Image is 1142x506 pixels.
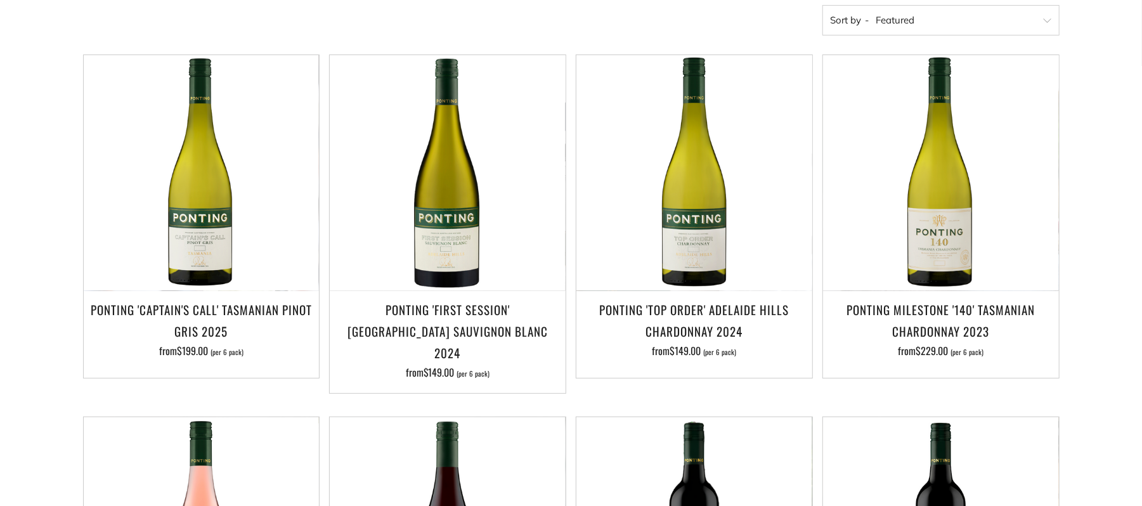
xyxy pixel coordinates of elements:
[406,365,490,380] span: from
[823,299,1059,362] a: Ponting Milestone '140' Tasmanian Chardonnay 2023 from$229.00 (per 6 pack)
[84,299,320,362] a: Ponting 'Captain's Call' Tasmanian Pinot Gris 2025 from$199.00 (per 6 pack)
[898,343,983,358] span: from
[576,299,812,362] a: Ponting 'Top Order' Adelaide Hills Chardonnay 2024 from$149.00 (per 6 pack)
[424,365,455,380] span: $149.00
[829,299,1053,342] h3: Ponting Milestone '140' Tasmanian Chardonnay 2023
[670,343,701,358] span: $149.00
[177,343,208,358] span: $199.00
[90,299,313,342] h3: Ponting 'Captain's Call' Tasmanian Pinot Gris 2025
[652,343,736,358] span: from
[951,349,983,356] span: (per 6 pack)
[330,299,566,378] a: Ponting 'First Session' [GEOGRAPHIC_DATA] Sauvignon Blanc 2024 from$149.00 (per 6 pack)
[159,343,243,358] span: from
[583,299,806,342] h3: Ponting 'Top Order' Adelaide Hills Chardonnay 2024
[336,299,559,364] h3: Ponting 'First Session' [GEOGRAPHIC_DATA] Sauvignon Blanc 2024
[211,349,243,356] span: (per 6 pack)
[703,349,736,356] span: (per 6 pack)
[916,343,948,358] span: $229.00
[457,370,490,377] span: (per 6 pack)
